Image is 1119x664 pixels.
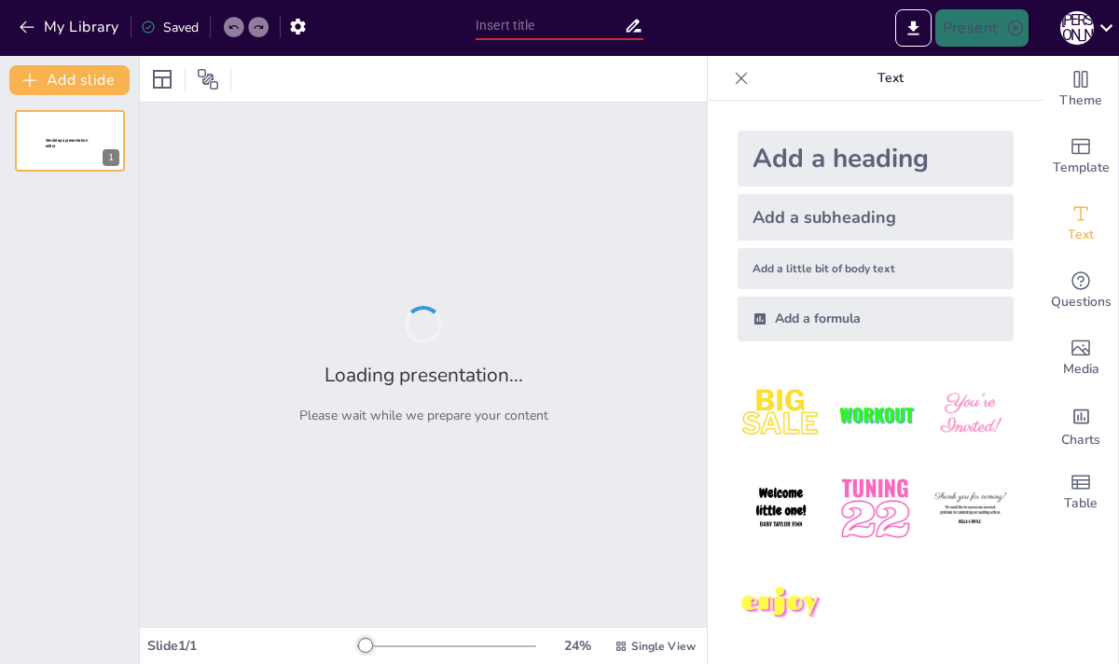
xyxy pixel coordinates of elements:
[927,465,1014,552] img: 6.jpeg
[14,12,127,42] button: My Library
[141,19,199,36] div: Saved
[1043,190,1118,257] div: Add text boxes
[1060,11,1094,45] div: С [PERSON_NAME]
[555,637,600,655] div: 24 %
[895,9,932,47] button: Export to PowerPoint
[15,110,125,172] div: 1
[1043,123,1118,190] div: Add ready made slides
[1053,158,1110,178] span: Template
[1061,430,1100,450] span: Charts
[631,639,696,654] span: Single View
[738,248,1014,289] div: Add a little bit of body text
[1064,493,1098,514] span: Table
[738,465,824,552] img: 4.jpeg
[832,371,919,458] img: 2.jpeg
[738,297,1014,341] div: Add a formula
[46,138,88,148] span: Sendsteps presentation editor
[738,194,1014,241] div: Add a subheading
[147,637,357,655] div: Slide 1 / 1
[197,68,219,90] span: Position
[1043,459,1118,526] div: Add a table
[1060,9,1094,47] button: С [PERSON_NAME]
[1059,90,1102,111] span: Theme
[1043,257,1118,325] div: Get real-time input from your audience
[103,149,119,166] div: 1
[756,56,1025,101] p: Text
[935,9,1029,47] button: Present
[1043,392,1118,459] div: Add charts and graphs
[738,560,824,647] img: 7.jpeg
[147,64,177,94] div: Layout
[927,371,1014,458] img: 3.jpeg
[738,371,824,458] img: 1.jpeg
[1043,325,1118,392] div: Add images, graphics, shapes or video
[1043,56,1118,123] div: Change the overall theme
[325,362,523,388] h2: Loading presentation...
[299,407,548,424] p: Please wait while we prepare your content
[1063,359,1099,380] span: Media
[832,465,919,552] img: 5.jpeg
[1068,225,1094,245] span: Text
[9,65,130,95] button: Add slide
[738,131,1014,187] div: Add a heading
[1051,292,1112,312] span: Questions
[476,12,624,39] input: Insert title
